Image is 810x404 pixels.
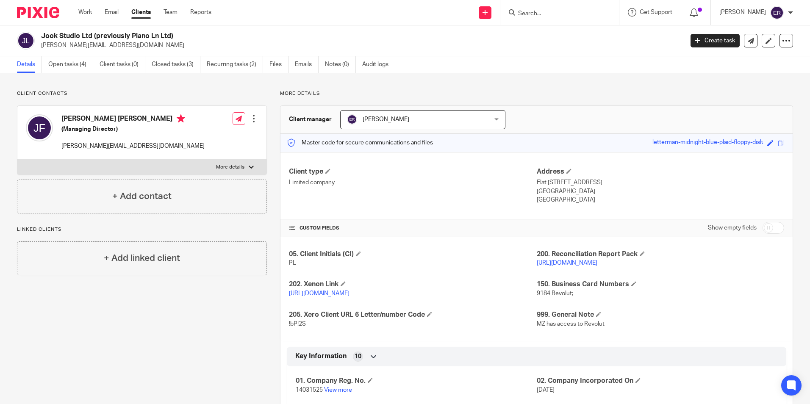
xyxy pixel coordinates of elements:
[152,56,200,73] a: Closed tasks (3)
[289,280,536,289] h4: 202. Xenon Link
[363,116,409,122] span: [PERSON_NAME]
[289,167,536,176] h4: Client type
[17,226,267,233] p: Linked clients
[104,252,180,265] h4: + Add linked client
[289,310,536,319] h4: 205. Xero Client URL 6 Letter/number Code
[269,56,288,73] a: Files
[17,32,35,50] img: svg%3E
[78,8,92,17] a: Work
[17,90,267,97] p: Client contacts
[537,250,784,259] h4: 200. Reconciliation Report Pack
[289,260,296,266] span: PL
[287,138,433,147] p: Master code for secure communications and files
[61,142,205,150] p: [PERSON_NAME][EMAIL_ADDRESS][DOMAIN_NAME]
[537,196,784,204] p: [GEOGRAPHIC_DATA]
[295,56,319,73] a: Emails
[26,114,53,141] img: svg%3E
[289,250,536,259] h4: 05. Client Initials (CI)
[770,6,784,19] img: svg%3E
[17,7,59,18] img: Pixie
[640,9,672,15] span: Get Support
[61,114,205,125] h4: [PERSON_NAME] [PERSON_NAME]
[362,56,395,73] a: Audit logs
[207,56,263,73] a: Recurring tasks (2)
[719,8,766,17] p: [PERSON_NAME]
[289,225,536,232] h4: CUSTOM FIELDS
[537,291,573,296] span: 9184 Revolut;
[41,41,678,50] p: [PERSON_NAME][EMAIL_ADDRESS][DOMAIN_NAME]
[190,8,211,17] a: Reports
[537,376,777,385] h4: 02. Company Incorporated On
[296,376,536,385] h4: 01. Company Reg. No.
[289,321,306,327] span: !bP!2S
[216,164,244,171] p: More details
[517,10,594,18] input: Search
[61,125,205,133] h5: (Managing Director)
[296,387,323,393] span: 14031525
[691,34,740,47] a: Create task
[708,224,757,232] label: Show empty fields
[537,187,784,196] p: [GEOGRAPHIC_DATA]
[537,260,597,266] a: [URL][DOMAIN_NAME]
[537,167,784,176] h4: Address
[355,352,361,361] span: 10
[537,321,605,327] span: MZ has access to Revolut
[105,8,119,17] a: Email
[537,178,784,187] p: Flat [STREET_ADDRESS]
[537,280,784,289] h4: 150. Business Card Numbers
[324,387,352,393] a: View more
[48,56,93,73] a: Open tasks (4)
[295,352,347,361] span: Key Information
[347,114,357,125] img: svg%3E
[325,56,356,73] a: Notes (0)
[177,114,185,123] i: Primary
[652,138,763,148] div: letterman-midnight-blue-plaid-floppy-disk
[289,291,350,296] a: [URL][DOMAIN_NAME]
[289,115,332,124] h3: Client manager
[537,387,555,393] span: [DATE]
[280,90,793,97] p: More details
[41,32,550,41] h2: Jook Studio Ltd (previously Piano Ln Ltd)
[100,56,145,73] a: Client tasks (0)
[112,190,172,203] h4: + Add contact
[289,178,536,187] p: Limited company
[537,310,784,319] h4: 999. General Note
[164,8,178,17] a: Team
[131,8,151,17] a: Clients
[17,56,42,73] a: Details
